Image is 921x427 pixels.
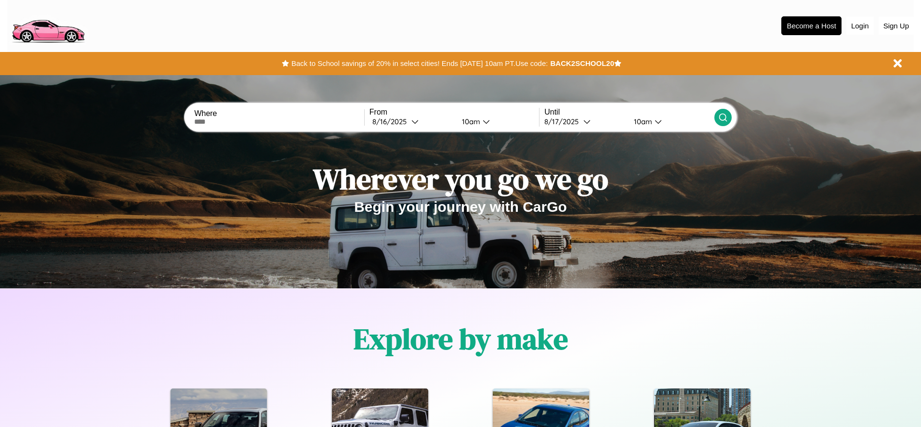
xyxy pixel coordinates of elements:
button: 10am [454,116,539,127]
div: 10am [629,117,655,126]
h1: Explore by make [354,319,568,359]
label: Where [194,109,364,118]
div: 8 / 17 / 2025 [544,117,583,126]
label: Until [544,108,714,116]
button: 8/16/2025 [369,116,454,127]
div: 8 / 16 / 2025 [372,117,411,126]
label: From [369,108,539,116]
div: 10am [457,117,483,126]
button: Login [846,17,874,35]
b: BACK2SCHOOL20 [550,59,614,67]
img: logo [7,5,89,45]
button: Sign Up [879,17,914,35]
button: Become a Host [781,16,842,35]
button: 10am [626,116,714,127]
button: Back to School savings of 20% in select cities! Ends [DATE] 10am PT.Use code: [289,57,550,70]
